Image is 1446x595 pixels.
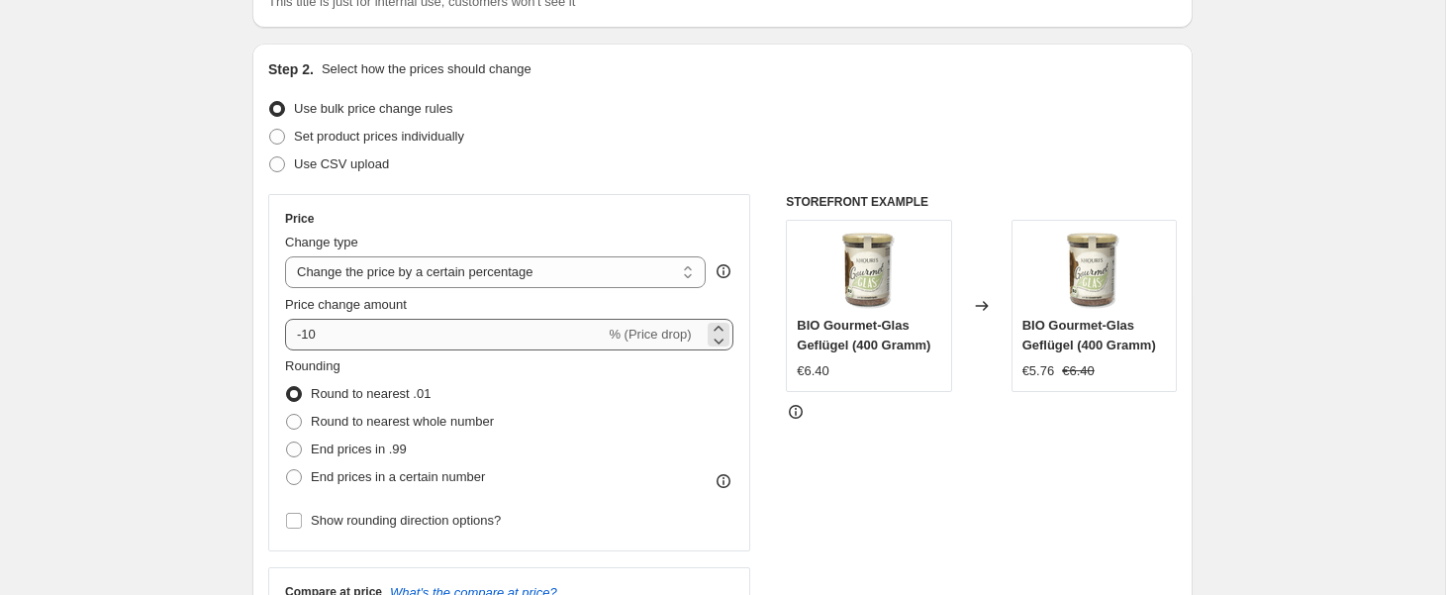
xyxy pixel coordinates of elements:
div: €6.40 [797,361,829,381]
span: Show rounding direction options? [311,513,501,528]
h6: STOREFRONT EXAMPLE [786,194,1177,210]
span: End prices in .99 [311,442,407,456]
span: Use CSV upload [294,156,389,171]
span: Use bulk price change rules [294,101,452,116]
span: End prices in a certain number [311,469,485,484]
strike: €6.40 [1062,361,1095,381]
span: BIO Gourmet-Glas Geflügel (400 Gramm) [797,318,930,352]
span: Round to nearest .01 [311,386,431,401]
span: Price change amount [285,297,407,312]
span: Rounding [285,358,340,373]
span: BIO Gourmet-Glas Geflügel (400 Gramm) [1022,318,1156,352]
p: Select how the prices should change [322,59,531,79]
img: Huhn_cdd55114-ab63-4e27-a556-d1c00fbd0680_80x.png [1054,231,1133,310]
h2: Step 2. [268,59,314,79]
div: help [714,261,733,281]
img: Huhn_cdd55114-ab63-4e27-a556-d1c00fbd0680_80x.png [829,231,909,310]
div: €5.76 [1022,361,1055,381]
span: % (Price drop) [609,327,691,342]
span: Change type [285,235,358,249]
h3: Price [285,211,314,227]
span: Set product prices individually [294,129,464,144]
span: Round to nearest whole number [311,414,494,429]
input: -15 [285,319,605,350]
